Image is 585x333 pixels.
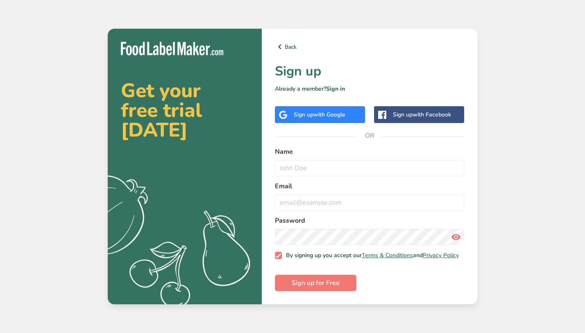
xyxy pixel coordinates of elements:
[357,123,382,148] span: OR
[275,160,465,176] input: John Doe
[275,194,465,211] input: email@example.com
[275,147,465,157] label: Name
[275,216,465,226] label: Password
[294,110,345,119] div: Sign up
[313,111,345,119] span: with Google
[275,275,356,291] button: Sign up for Free
[121,42,223,55] img: Food Label Maker
[275,62,465,81] h1: Sign up
[275,181,465,191] label: Email
[292,278,340,288] span: Sign up for Free
[282,252,459,259] span: By signing up you accept our and
[275,84,465,93] p: Already a member?
[393,110,451,119] div: Sign up
[423,251,459,259] a: Privacy Policy
[121,81,249,140] h2: Get your free trial [DATE]
[413,111,451,119] span: with Facebook
[275,42,465,52] a: Back
[326,85,345,93] a: Sign in
[362,251,413,259] a: Terms & Conditions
